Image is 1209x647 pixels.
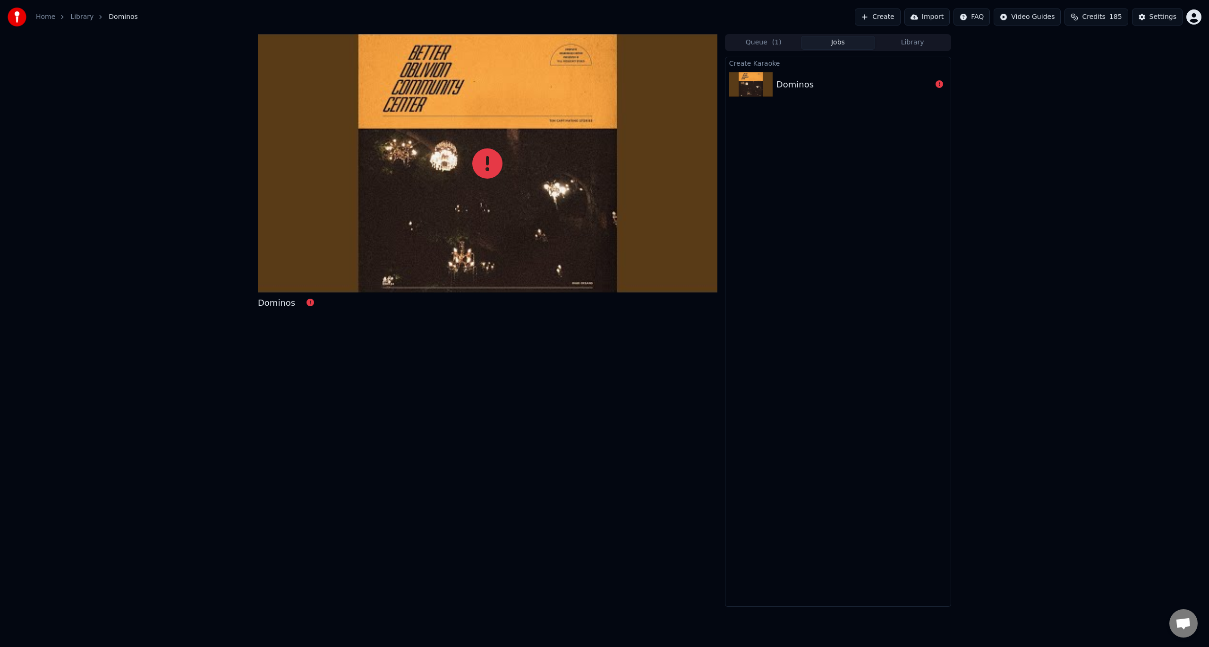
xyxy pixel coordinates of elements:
[8,8,26,26] img: youka
[1082,12,1105,22] span: Credits
[726,36,801,50] button: Queue
[776,78,814,91] div: Dominos
[1109,12,1122,22] span: 185
[109,12,138,22] span: Dominos
[994,9,1061,26] button: Video Guides
[70,12,94,22] a: Library
[36,12,138,22] nav: breadcrumb
[1149,12,1176,22] div: Settings
[855,9,901,26] button: Create
[954,9,990,26] button: FAQ
[772,38,782,47] span: ( 1 )
[1132,9,1183,26] button: Settings
[904,9,950,26] button: Import
[801,36,876,50] button: Jobs
[1064,9,1128,26] button: Credits185
[36,12,55,22] a: Home
[725,57,951,69] div: Create Karaoke
[258,296,295,310] div: Dominos
[1169,609,1198,638] div: Open chat
[875,36,950,50] button: Library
